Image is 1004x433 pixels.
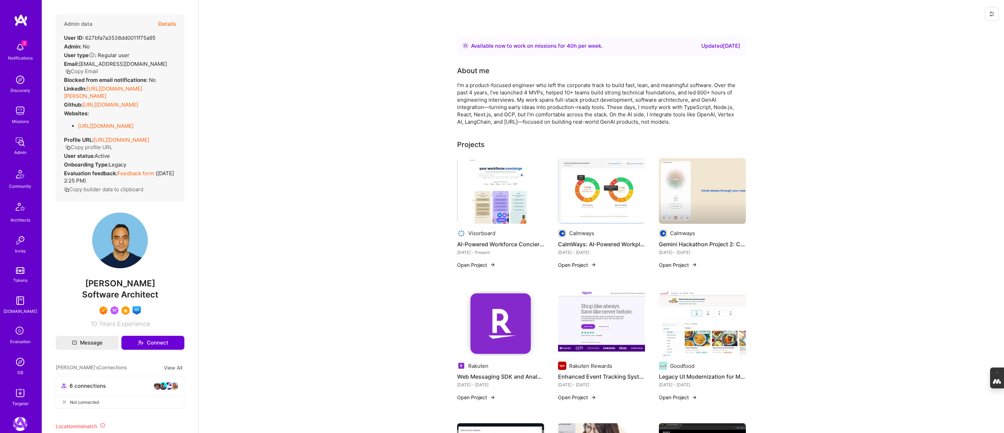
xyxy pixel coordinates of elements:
[12,118,29,125] div: Missions
[13,386,27,400] img: Skill Targeter
[457,362,465,370] img: Company logo
[65,144,112,151] button: Copy profile URL
[17,369,23,376] div: DB
[56,336,119,350] button: Message
[16,267,24,274] img: tokens
[64,153,95,159] strong: User status:
[457,291,544,356] img: Web Messaging SDK and Analytics Tools Development
[82,101,138,108] a: [URL][DOMAIN_NAME]
[659,291,746,356] img: Legacy UI Modernization for Meal Kit Management
[90,320,97,327] span: 10
[65,69,71,74] i: icon Copy
[65,68,98,75] button: Copy Email
[558,158,645,224] img: CalmWays: AI-Powered Workplace Mental Health Platform
[3,308,37,315] div: [DOMAIN_NAME]
[72,340,77,345] i: icon Mail
[82,289,158,300] span: Software Architect
[567,42,574,49] span: 40
[457,139,485,150] div: Projects
[14,14,28,26] img: logo
[558,394,596,401] button: Open Project
[64,85,87,92] strong: LinkedIn:
[70,399,99,406] span: Not connected
[591,262,596,268] img: arrow-right
[670,362,694,370] div: Goodfood
[137,340,144,346] i: icon Connect
[13,73,27,87] img: discovery
[558,249,645,256] div: [DATE] - [DATE]
[64,43,90,50] div: No
[558,362,566,370] img: Company logo
[99,320,150,327] span: Years Experience
[558,261,596,269] button: Open Project
[64,170,176,184] div: ( [DATE] 2:25 PM )
[56,376,184,409] button: 6 connectionsavataravataravataravatarNot connected
[8,54,33,62] div: Notifications
[659,249,746,256] div: [DATE] - [DATE]
[64,52,96,59] strong: User type :
[10,87,30,94] div: Discovery
[64,76,156,84] div: No
[56,423,184,430] div: Location mismatch
[468,362,488,370] div: Rakuten
[64,34,156,41] div: 627bfa7a3538dd0011f75a95
[457,240,544,249] h4: AI-Powered Workforce Concierge Development
[12,400,29,407] div: Targeter
[79,61,167,67] span: [EMAIL_ADDRESS][DOMAIN_NAME]
[558,240,645,249] h4: CalmWays: AI-Powered Workplace Mental Health Platform
[92,212,148,268] img: User Avatar
[457,65,489,76] div: About me
[13,233,27,247] img: Invite
[121,336,184,350] button: Connect
[64,77,149,83] strong: Blocked from email notifications:
[490,262,495,268] img: arrow-right
[9,183,31,190] div: Community
[170,382,178,390] img: avatar
[56,364,127,372] span: [PERSON_NAME]'s Connections
[158,14,176,34] button: Details
[14,325,27,338] i: icon SelectionTeam
[13,355,27,369] img: Admin Search
[56,278,184,289] span: [PERSON_NAME]
[64,34,84,41] strong: User ID:
[659,362,667,370] img: Company logo
[13,40,27,54] img: bell
[471,42,603,50] div: Available now to work on missions for h per week .
[64,170,118,177] strong: Evaluation feedback:
[701,42,740,50] div: Updated [DATE]
[457,82,735,125] div: I’m a product-focused engineer who left the corporate track to build fast, lean, and meaningful s...
[22,40,27,46] span: 3
[457,394,495,401] button: Open Project
[558,372,645,381] h4: Enhanced Event Tracking System for Optimized User Engagement and Analytics
[468,230,495,237] div: Visorboard
[99,306,107,315] img: Exceptional A.Teamer
[558,291,645,356] img: Enhanced Event Tracking System for Optimized User Engagement and Analytics
[64,52,129,59] div: Regular user
[692,395,697,400] img: arrow-right
[13,294,27,308] img: guide book
[659,394,697,401] button: Open Project
[64,101,82,108] strong: Github:
[457,261,495,269] button: Open Project
[89,52,95,58] i: Help
[13,277,27,284] div: Tokens
[64,137,94,143] strong: Profile URL:
[11,417,29,431] a: A.Team: Leading A.Team's Marketing & DemandGen
[165,382,173,390] img: avatar
[13,135,27,149] img: admin teamwork
[463,43,468,48] img: Availability
[13,104,27,118] img: teamwork
[64,61,79,67] strong: Email:
[12,166,29,183] img: Community
[64,161,109,168] strong: Onboarding Type:
[569,362,612,370] div: Rakuten Rewards
[659,381,746,388] div: [DATE] - [DATE]
[62,399,67,405] i: icon CloseGray
[457,249,544,256] div: [DATE] - Present
[64,110,89,117] strong: Websites:
[558,381,645,388] div: [DATE] - [DATE]
[121,306,130,315] img: SelectionTeam
[95,153,110,159] span: Active
[64,85,142,99] a: [URL][DOMAIN_NAME][PERSON_NAME]
[659,158,746,224] img: Gemini Hackathon Project 2: CalmWays B2C Mental Health App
